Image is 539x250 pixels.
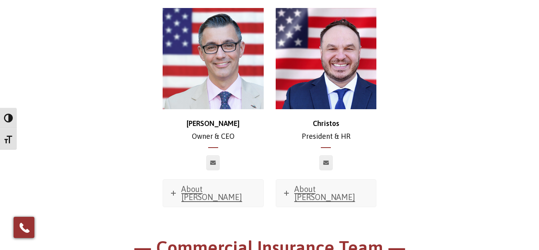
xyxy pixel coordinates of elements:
p: President & HR [276,117,377,143]
strong: [PERSON_NAME] [187,119,240,128]
span: About [PERSON_NAME] [181,184,242,202]
img: chris-500x500 (1) [163,8,264,109]
span: About [PERSON_NAME] [294,184,355,202]
p: Owner & CEO [163,117,264,143]
strong: Christos [313,119,339,128]
a: About [PERSON_NAME] [163,180,263,207]
a: About [PERSON_NAME] [276,180,376,207]
img: Phone icon [18,221,31,234]
img: Christos_500x500 [276,8,377,109]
